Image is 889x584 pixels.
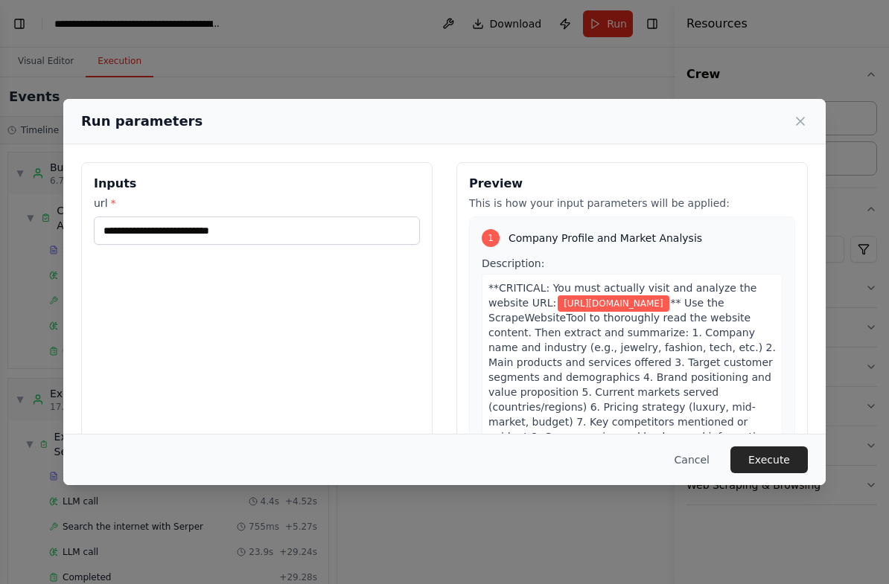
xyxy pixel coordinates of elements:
span: Company Profile and Market Analysis [509,231,702,246]
h3: Inputs [94,175,420,193]
div: 1 [482,229,500,247]
span: Variable: url [558,295,669,312]
p: This is how your input parameters will be applied: [469,196,795,211]
span: **CRITICAL: You must actually visit and analyze the website URL: [488,282,756,309]
button: Execute [730,446,808,473]
label: url [94,196,420,211]
h2: Run parameters [81,111,203,132]
span: Description: [482,257,544,269]
h3: Preview [469,175,795,193]
button: Cancel [663,446,721,473]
